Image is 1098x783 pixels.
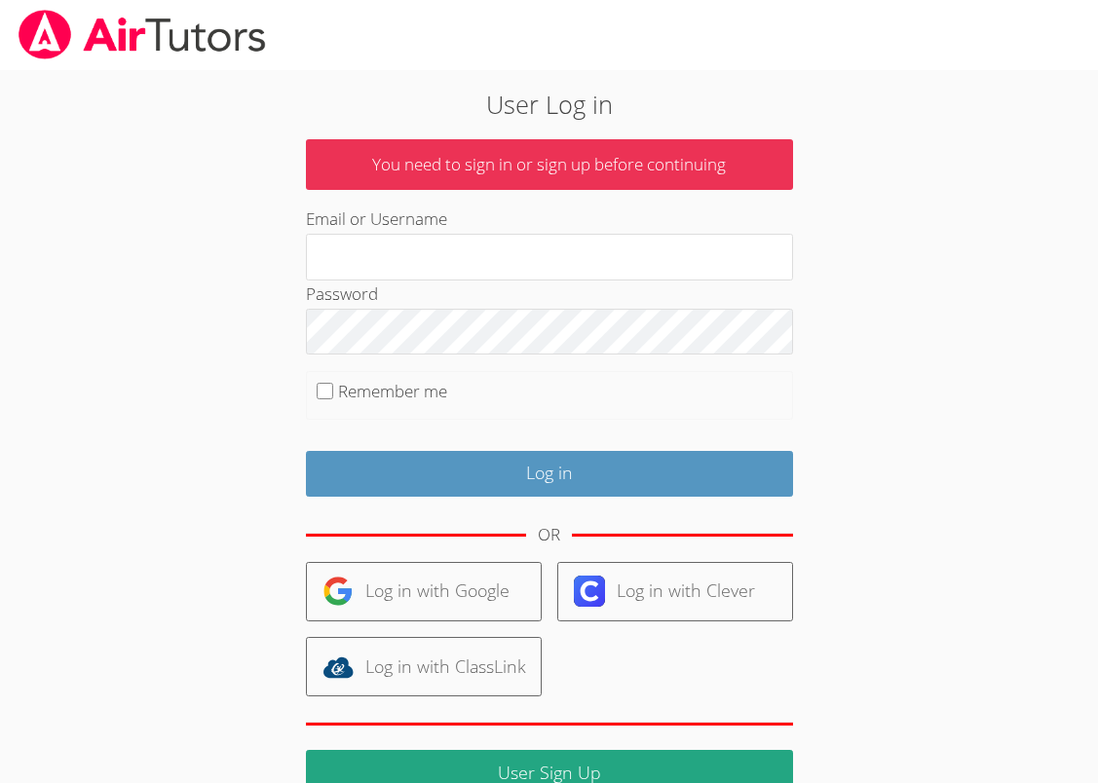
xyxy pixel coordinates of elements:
[306,207,447,230] label: Email or Username
[17,10,268,59] img: airtutors_banner-c4298cdbf04f3fff15de1276eac7730deb9818008684d7c2e4769d2f7ddbe033.png
[306,451,793,497] input: Log in
[306,282,378,305] label: Password
[306,637,542,696] a: Log in with ClassLink
[322,576,354,607] img: google-logo-50288ca7cdecda66e5e0955fdab243c47b7ad437acaf1139b6f446037453330a.svg
[338,380,447,402] label: Remember me
[574,576,605,607] img: clever-logo-6eab21bc6e7a338710f1a6ff85c0baf02591cd810cc4098c63d3a4b26e2feb20.svg
[322,652,354,683] img: classlink-logo-d6bb404cc1216ec64c9a2012d9dc4662098be43eaf13dc465df04b49fa7ab582.svg
[557,562,793,621] a: Log in with Clever
[538,521,560,549] div: OR
[252,86,846,123] h2: User Log in
[306,562,542,621] a: Log in with Google
[306,139,793,191] p: You need to sign in or sign up before continuing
